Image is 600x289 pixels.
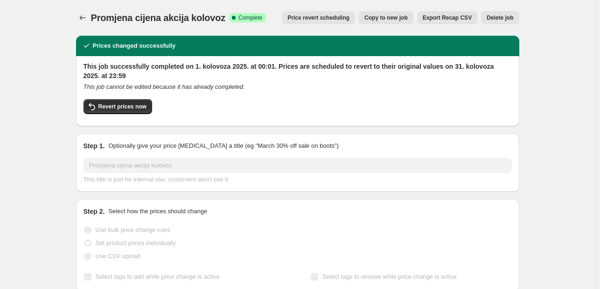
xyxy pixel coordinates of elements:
[481,11,519,24] button: Delete job
[364,14,408,22] span: Copy to new job
[84,207,105,216] h2: Step 2.
[96,273,220,280] span: Select tags to add while price change is active
[322,273,457,280] span: Select tags to remove while price change is active
[96,226,170,233] span: Use bulk price change rules
[84,99,152,114] button: Revert prices now
[96,239,176,246] span: Set product prices individually
[84,83,245,90] i: This job cannot be edited because it has already completed.
[84,62,512,80] h2: This job successfully completed on 1. kolovoza 2025. at 00:01. Prices are scheduled to revert to ...
[84,158,512,173] input: 30% off holiday sale
[238,14,262,22] span: Complete
[93,41,176,51] h2: Prices changed successfully
[108,141,338,151] p: Optionally give your price [MEDICAL_DATA] a title (eg "March 30% off sale on boots")
[98,103,147,110] span: Revert prices now
[76,11,89,24] button: Price change jobs
[359,11,413,24] button: Copy to new job
[108,207,207,216] p: Select how the prices should change
[423,14,472,22] span: Export Recap CSV
[84,176,228,183] span: This title is just for internal use, customers won't see it
[96,253,140,260] span: Use CSV upload
[487,14,513,22] span: Delete job
[417,11,477,24] button: Export Recap CSV
[282,11,355,24] button: Price revert scheduling
[84,141,105,151] h2: Step 1.
[91,13,226,23] span: Promjena cijena akcija kolovoz
[287,14,349,22] span: Price revert scheduling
